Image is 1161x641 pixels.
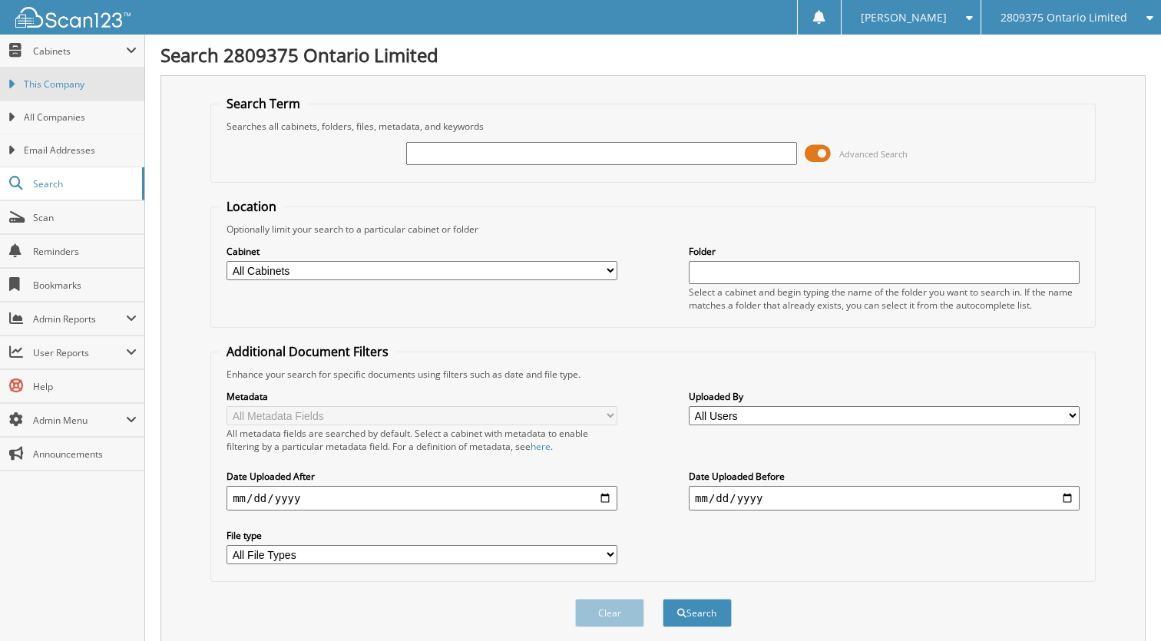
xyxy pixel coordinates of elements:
span: Admin Reports [33,312,126,325]
input: end [689,486,1080,510]
input: start [227,486,617,510]
span: All Companies [24,111,137,124]
iframe: Chat Widget [1084,567,1161,641]
span: User Reports [33,346,126,359]
label: Cabinet [227,245,617,258]
legend: Search Term [219,95,308,112]
span: Reminders [33,245,137,258]
span: [PERSON_NAME] [861,13,947,22]
label: Uploaded By [689,390,1080,403]
a: here [531,440,551,453]
div: Select a cabinet and begin typing the name of the folder you want to search in. If the name match... [689,286,1080,312]
span: Bookmarks [33,279,137,292]
span: Help [33,380,137,393]
span: This Company [24,78,137,91]
button: Search [663,599,732,627]
div: Enhance your search for specific documents using filters such as date and file type. [219,368,1087,381]
span: Admin Menu [33,414,126,427]
h1: Search 2809375 Ontario Limited [160,42,1146,68]
span: Announcements [33,448,137,461]
label: Metadata [227,390,617,403]
button: Clear [575,599,644,627]
div: Searches all cabinets, folders, files, metadata, and keywords [219,120,1087,133]
img: scan123-logo-white.svg [15,7,131,28]
span: Search [33,177,134,190]
legend: Additional Document Filters [219,343,396,360]
label: File type [227,529,617,542]
span: Scan [33,211,137,224]
span: 2809375 Ontario Limited [1001,13,1127,22]
legend: Location [219,198,284,215]
div: Optionally limit your search to a particular cabinet or folder [219,223,1087,236]
span: Cabinets [33,45,126,58]
div: All metadata fields are searched by default. Select a cabinet with metadata to enable filtering b... [227,427,617,453]
label: Folder [689,245,1080,258]
span: Advanced Search [839,148,908,160]
label: Date Uploaded After [227,470,617,483]
span: Email Addresses [24,144,137,157]
label: Date Uploaded Before [689,470,1080,483]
